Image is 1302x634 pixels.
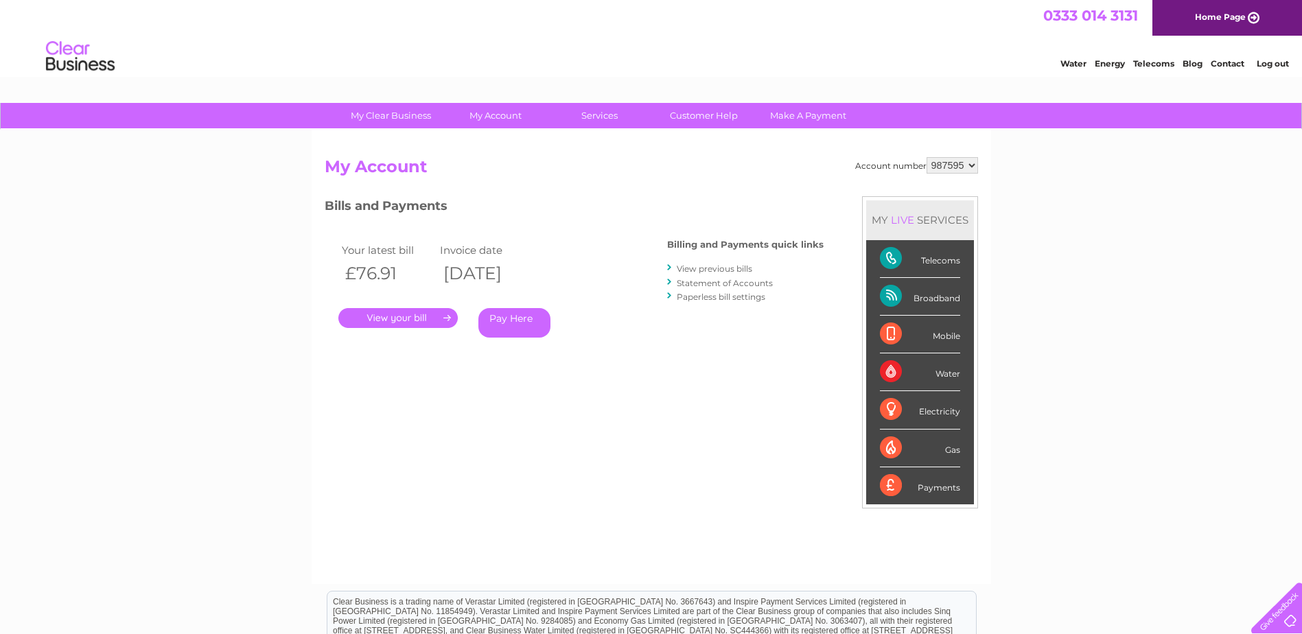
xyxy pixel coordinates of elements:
[1257,58,1289,69] a: Log out
[647,103,760,128] a: Customer Help
[327,8,976,67] div: Clear Business is a trading name of Verastar Limited (registered in [GEOGRAPHIC_DATA] No. 3667643...
[888,213,917,226] div: LIVE
[45,36,115,78] img: logo.png
[880,467,960,504] div: Payments
[1043,7,1138,24] a: 0333 014 3131
[880,430,960,467] div: Gas
[1133,58,1174,69] a: Telecoms
[880,316,960,353] div: Mobile
[855,157,978,174] div: Account number
[677,263,752,274] a: View previous bills
[334,103,447,128] a: My Clear Business
[1095,58,1125,69] a: Energy
[338,241,437,259] td: Your latest bill
[478,308,550,338] a: Pay Here
[325,196,824,220] h3: Bills and Payments
[1060,58,1086,69] a: Water
[338,308,458,328] a: .
[543,103,656,128] a: Services
[752,103,865,128] a: Make A Payment
[1183,58,1202,69] a: Blog
[1211,58,1244,69] a: Contact
[880,240,960,278] div: Telecoms
[880,278,960,316] div: Broadband
[880,391,960,429] div: Electricity
[667,239,824,250] h4: Billing and Payments quick links
[325,157,978,183] h2: My Account
[880,353,960,391] div: Water
[437,259,535,287] th: [DATE]
[866,200,974,239] div: MY SERVICES
[437,241,535,259] td: Invoice date
[439,103,552,128] a: My Account
[677,292,765,302] a: Paperless bill settings
[677,278,773,288] a: Statement of Accounts
[338,259,437,287] th: £76.91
